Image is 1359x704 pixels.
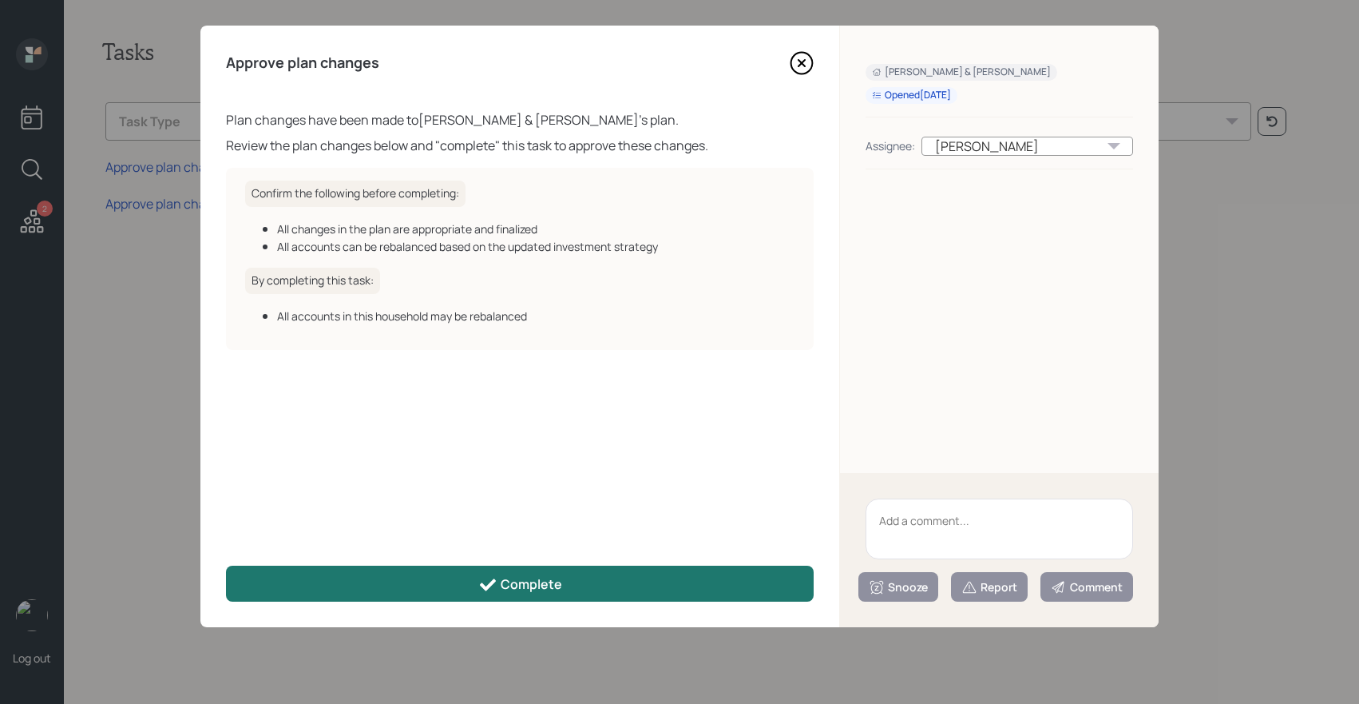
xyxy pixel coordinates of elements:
[1040,572,1133,602] button: Comment
[866,137,915,154] div: Assignee:
[869,579,928,595] div: Snooze
[961,579,1017,595] div: Report
[1051,579,1123,595] div: Comment
[872,66,1051,79] div: [PERSON_NAME] & [PERSON_NAME]
[872,89,951,102] div: Opened [DATE]
[226,110,814,129] div: Plan changes have been made to [PERSON_NAME] & [PERSON_NAME] 's plan.
[277,238,794,255] div: All accounts can be rebalanced based on the updated investment strategy
[858,572,938,602] button: Snooze
[245,181,466,207] h6: Confirm the following before completing:
[951,572,1028,602] button: Report
[226,54,379,72] h4: Approve plan changes
[277,221,794,237] div: All changes in the plan are appropriate and finalized
[226,136,814,155] div: Review the plan changes below and "complete" this task to approve these changes.
[226,566,814,602] button: Complete
[478,575,562,595] div: Complete
[277,308,794,324] div: All accounts in this household may be rebalanced
[245,268,380,294] h6: By completing this task:
[921,137,1133,156] div: [PERSON_NAME]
